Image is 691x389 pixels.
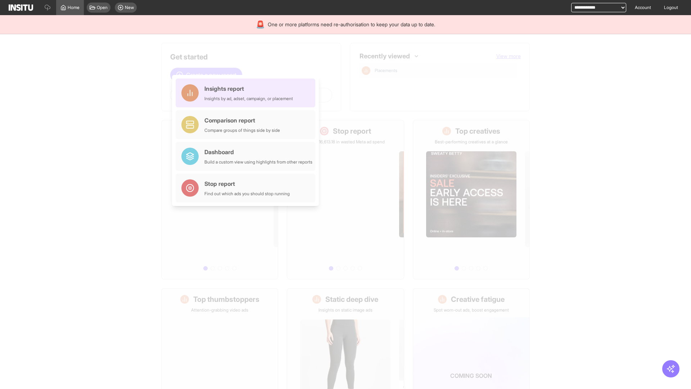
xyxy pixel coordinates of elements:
[256,19,265,30] div: 🚨
[204,128,280,133] div: Compare groups of things side by side
[268,21,435,28] span: One or more platforms need re-authorisation to keep your data up to date.
[125,5,134,10] span: New
[97,5,108,10] span: Open
[204,148,312,156] div: Dashboard
[68,5,80,10] span: Home
[204,159,312,165] div: Build a custom view using highlights from other reports
[204,191,290,197] div: Find out which ads you should stop running
[204,96,293,102] div: Insights by ad, adset, campaign, or placement
[204,179,290,188] div: Stop report
[204,84,293,93] div: Insights report
[9,4,33,11] img: Logo
[204,116,280,125] div: Comparison report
